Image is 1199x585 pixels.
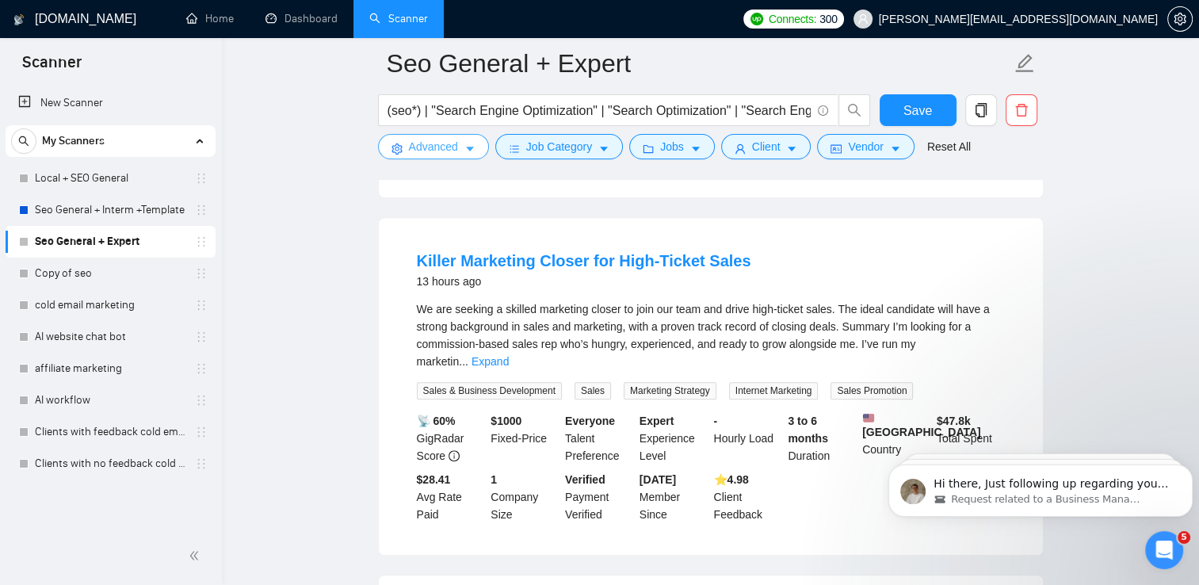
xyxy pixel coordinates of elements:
span: 300 [819,10,837,28]
span: Save [903,101,932,120]
a: setting [1167,13,1193,25]
div: Duration [785,412,859,465]
span: search [839,103,869,117]
span: caret-down [690,143,701,155]
span: info-circle [449,450,460,461]
span: user [735,143,746,155]
span: holder [195,331,208,343]
button: search [838,94,870,126]
span: double-left [189,548,204,564]
span: Sales & Business Development [417,382,562,400]
a: homeHome [186,12,234,25]
a: AI workflow [35,384,185,416]
div: Hourly Load [711,412,785,465]
button: userClientcaret-down [721,134,811,159]
a: Clients with feedback cold email marketing [35,416,185,448]
b: [GEOGRAPHIC_DATA] [862,412,981,438]
span: Job Category [526,138,592,155]
div: Fixed-Price [487,412,562,465]
span: bars [509,143,520,155]
a: Local + SEO General [35,162,185,194]
span: Sales [575,382,611,400]
div: Client Feedback [711,471,785,523]
span: edit [1014,53,1035,74]
b: $ 1000 [491,415,521,427]
b: [DATE] [640,473,676,486]
span: Scanner [10,51,94,84]
input: Search Freelance Jobs... [388,101,811,120]
span: user [857,13,869,25]
a: Copy of seo [35,258,185,289]
span: caret-down [890,143,901,155]
b: Expert [640,415,674,427]
a: dashboardDashboard [265,12,338,25]
div: Payment Verified [562,471,636,523]
span: copy [966,103,996,117]
a: cold email marketing [35,289,185,321]
b: $ 47.8k [937,415,971,427]
img: upwork-logo.png [750,13,763,25]
a: Seo General + Expert [35,226,185,258]
a: affiliate marketing [35,353,185,384]
span: 5 [1178,531,1190,544]
span: holder [195,299,208,312]
button: copy [965,94,997,126]
span: setting [391,143,403,155]
span: Jobs [660,138,684,155]
button: barsJob Categorycaret-down [495,134,623,159]
div: Total Spent [934,412,1008,465]
b: 1 [491,473,497,486]
span: holder [195,267,208,280]
a: Seo General + Interm +Template [35,194,185,226]
span: Vendor [848,138,883,155]
b: - [714,415,718,427]
li: New Scanner [6,87,216,119]
span: holder [195,394,208,407]
div: Talent Preference [562,412,636,465]
button: delete [1006,94,1037,126]
span: holder [195,426,208,438]
span: Request related to a Business Manager [69,61,261,75]
span: idcard [831,143,842,155]
a: Clients with no feedback cold email marketing [35,448,185,480]
span: Sales Promotion [831,382,913,400]
span: Marketing Strategy [624,382,716,400]
div: Experience Level [636,412,711,465]
span: Advanced [409,138,458,155]
div: We are seeking a skilled marketing closer to join our team and drive high-ticket sales. The ideal... [417,300,1005,370]
span: Hi there, Just following up regarding your recent request. Is there anything else we can assist y... [52,46,290,137]
a: AI website chat bot [35,321,185,353]
a: Expand [472,355,509,368]
iframe: Intercom notifications message [882,431,1199,542]
span: info-circle [818,105,828,116]
a: New Scanner [18,87,203,119]
button: setting [1167,6,1193,32]
span: caret-down [598,143,609,155]
span: holder [195,235,208,248]
input: Scanner name... [387,44,1011,83]
img: logo [13,7,25,32]
span: Client [752,138,781,155]
b: $28.41 [417,473,451,486]
b: Everyone [565,415,615,427]
span: folder [643,143,654,155]
div: Country [859,412,934,465]
b: ⭐️ 4.98 [714,473,749,486]
div: Company Size [487,471,562,523]
img: 🇺🇸 [863,412,874,423]
span: holder [195,204,208,216]
span: search [12,136,36,147]
span: My Scanners [42,125,105,157]
span: delete [1006,103,1037,117]
iframe: Intercom live chat [1145,531,1183,569]
div: GigRadar Score [414,412,488,465]
button: folderJobscaret-down [629,134,715,159]
div: Member Since [636,471,711,523]
button: Save [880,94,957,126]
button: idcardVendorcaret-down [817,134,914,159]
div: 13 hours ago [417,272,751,291]
a: Reset All [927,138,971,155]
b: 3 to 6 months [788,415,828,445]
